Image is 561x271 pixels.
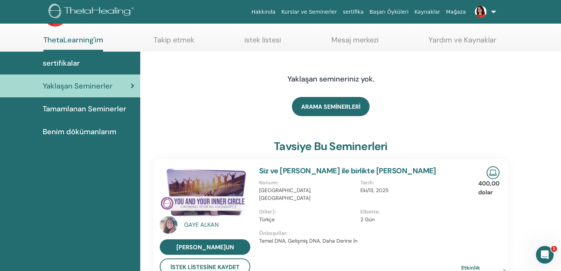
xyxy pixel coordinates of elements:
[292,97,370,116] a: ARAMA SEMİNERLERİ
[331,35,378,45] font: Mesaj merkezi
[43,58,80,68] font: sertifikalar
[43,81,113,91] font: Yaklaşan Seminerler
[176,243,234,251] font: [PERSON_NAME]un
[281,9,337,15] font: Kurslar ve Seminerler
[160,216,177,234] img: default.jpg
[200,221,219,229] font: ALKAN
[248,5,279,19] a: Hakkında
[428,35,496,50] a: Yardım ve Kaynaklar
[259,237,357,244] font: Temel DNA, Gelişmiş DNA, Daha Derine İn
[331,35,378,50] a: Mesaj merkezi
[43,35,103,52] a: ThetaLearning'im
[378,208,380,215] font: :
[443,5,469,19] a: Mağaza
[160,239,250,255] a: [PERSON_NAME]un
[244,35,281,50] a: istek listesi
[301,103,360,111] font: ARAMA SEMİNERLERİ
[475,6,487,18] img: default.jpg
[286,230,288,236] font: :
[414,9,440,15] font: Kaynaklar
[259,179,277,186] font: Konum
[259,166,436,176] a: Siz ve [PERSON_NAME] ile birlikte [PERSON_NAME]
[277,179,278,186] font: :
[259,208,275,215] font: Diller)
[412,5,443,19] a: Kaynaklar
[43,104,126,114] font: Tamamlanan Seminerler
[278,5,340,19] a: Kurslar ve Seminerler
[360,208,378,215] font: Elbette
[360,179,373,186] font: Tarih
[184,221,199,229] font: GAYE
[154,35,194,50] a: Takip etmek
[49,4,137,20] img: logo.png
[154,35,194,45] font: Takip etmek
[259,230,286,236] font: Önkoşullar
[367,5,412,19] a: Başarı Öyküleri
[478,180,500,196] font: 400,00 dolar
[244,35,281,45] font: istek listesi
[43,127,116,136] font: Benim dökümanlarım
[340,5,366,19] a: sertifika
[360,216,375,223] font: 2 Gün
[274,139,387,153] font: tavsiye bu seminerleri
[553,246,555,251] font: 1
[43,35,103,45] font: ThetaLearning'im
[259,216,275,223] font: Türkçe
[170,263,240,271] font: İstek Listesine Kaydet
[370,9,409,15] font: Başarı Öyküleri
[373,179,374,186] font: :
[259,187,311,201] font: [GEOGRAPHIC_DATA], [GEOGRAPHIC_DATA]
[428,35,496,45] font: Yardım ve Kaynaklar
[446,9,466,15] font: Mağaza
[343,9,363,15] font: sertifika
[360,187,389,194] font: Eki/13, 2025
[275,208,276,215] font: :
[487,166,500,179] img: Canlı Çevrimiçi Seminer
[160,166,250,218] img: Siz ve Yakın Çevreniz
[536,246,554,264] iframe: Intercom canlı sohbet
[287,74,374,84] font: Yaklaşan semineriniz yok.
[184,220,252,229] a: GAYE ALKAN
[251,9,276,15] font: Hakkında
